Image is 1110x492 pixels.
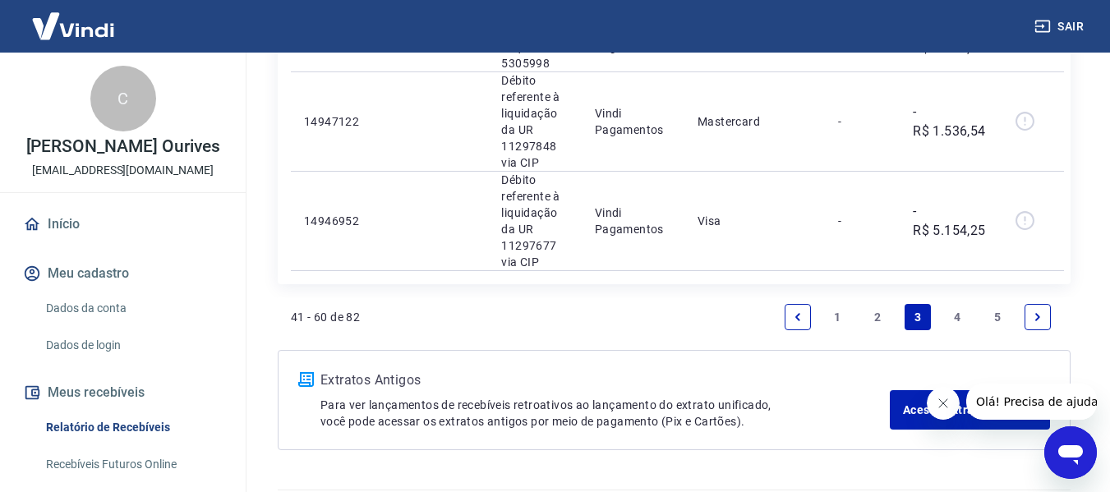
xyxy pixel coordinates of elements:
p: - [838,213,887,229]
a: Next page [1025,304,1051,330]
p: -R$ 1.536,54 [913,102,985,141]
ul: Pagination [778,297,1057,337]
a: Recebíveis Futuros Online [39,448,226,481]
p: Mastercard [698,113,812,130]
p: [EMAIL_ADDRESS][DOMAIN_NAME] [32,162,214,179]
a: Relatório de Recebíveis [39,411,226,444]
span: Olá! Precisa de ajuda? [10,11,138,25]
a: Início [20,206,226,242]
p: Extratos Antigos [320,370,890,390]
iframe: Botão para abrir a janela de mensagens [1044,426,1097,479]
img: Vindi [20,1,127,51]
p: - [838,113,887,130]
p: Débito referente à liquidação da UR 11297848 via CIP [501,72,568,171]
p: -R$ 5.154,25 [913,201,985,241]
p: 14947122 [304,113,366,130]
p: Vindi Pagamentos [595,205,671,237]
p: 14946952 [304,213,366,229]
a: Page 2 [864,304,891,330]
a: Page 1 [825,304,851,330]
img: ícone [298,372,314,387]
iframe: Mensagem da empresa [966,384,1097,420]
p: Para ver lançamentos de recebíveis retroativos ao lançamento do extrato unificado, você pode aces... [320,397,890,430]
a: Dados da conta [39,292,226,325]
a: Acesse Extratos Antigos [890,390,1050,430]
div: C [90,66,156,131]
p: Vindi Pagamentos [595,105,671,138]
a: Previous page [785,304,811,330]
p: Débito referente à liquidação da UR 11297677 via CIP [501,172,568,270]
p: [PERSON_NAME] Ourives [26,138,220,155]
iframe: Fechar mensagem [927,387,960,420]
button: Sair [1031,11,1090,42]
a: Page 4 [945,304,971,330]
button: Meu cadastro [20,255,226,292]
p: 41 - 60 de 82 [291,309,360,325]
a: Page 5 [984,304,1011,330]
p: Visa [698,213,812,229]
a: Dados de login [39,329,226,362]
a: Page 3 is your current page [905,304,931,330]
button: Meus recebíveis [20,375,226,411]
